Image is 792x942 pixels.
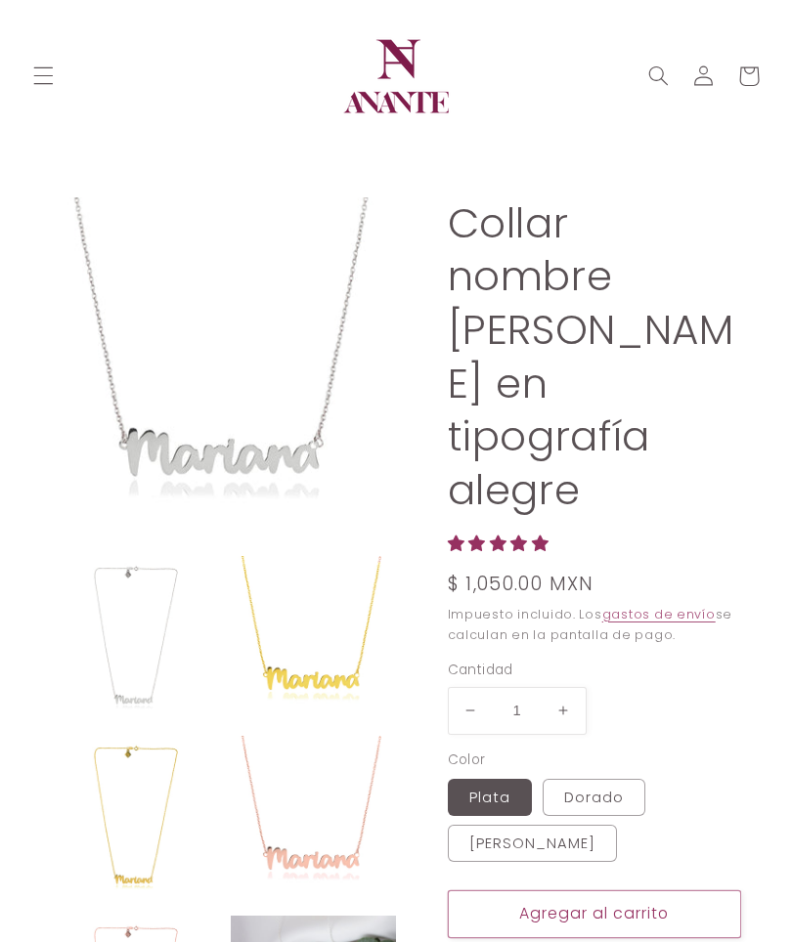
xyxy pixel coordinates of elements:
label: Plata [448,779,532,816]
a: Anante Joyería | Diseño en plata y oro [330,10,462,143]
h1: Collar nombre [PERSON_NAME] en tipografía alegre [448,197,741,518]
img: 010P05.1.jpg [231,556,396,721]
div: Impuesto incluido. Los se calculan en la pantalla de pago. [448,605,741,646]
img: 010P05.1_1.jpg [52,736,217,901]
span: $ 1,050.00 MXN [448,571,594,598]
img: 010P05_1.jpg [52,556,217,721]
summary: Menú [21,54,66,99]
img: 010P05.2.jpg [231,736,396,901]
label: Dorado [543,779,645,816]
img: 010P05.jpg [52,197,397,542]
label: [PERSON_NAME] [448,825,618,862]
img: Anante Joyería | Diseño en plata y oro [337,18,455,135]
button: Agregar al carrito [448,890,741,938]
a: gastos de envío [602,606,716,622]
label: Cantidad [448,661,741,680]
summary: Búsqueda [636,54,681,99]
span: 5.00 stars [448,532,555,555]
legend: Color [448,750,488,770]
